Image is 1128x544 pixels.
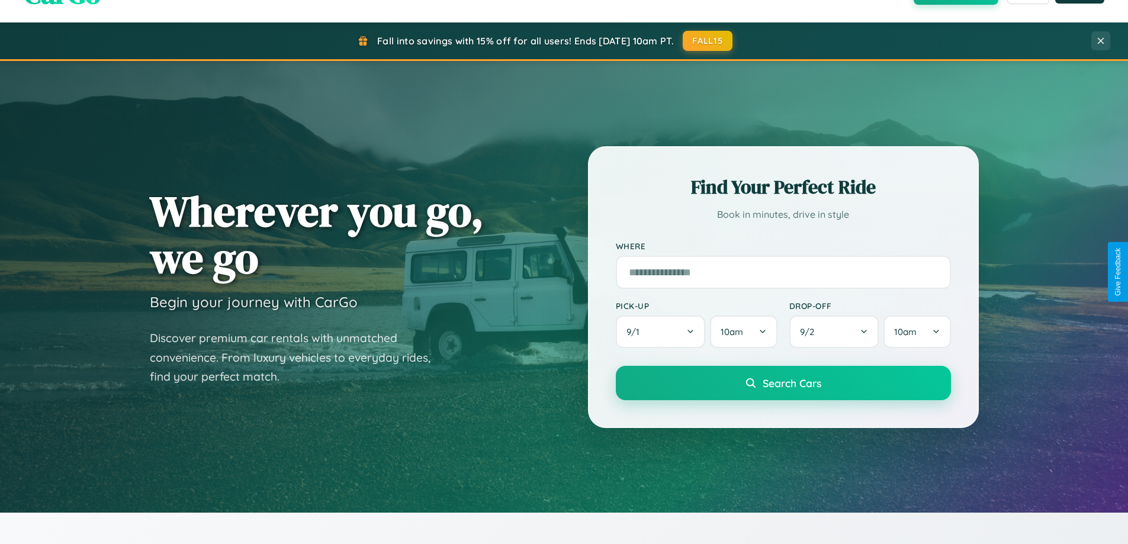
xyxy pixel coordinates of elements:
span: Fall into savings with 15% off for all users! Ends [DATE] 10am PT. [377,35,674,47]
div: Give Feedback [1114,248,1122,296]
span: 10am [721,326,743,337]
button: 9/2 [789,316,879,348]
button: 10am [710,316,777,348]
p: Book in minutes, drive in style [616,206,951,223]
label: Pick-up [616,301,777,311]
h3: Begin your journey with CarGo [150,293,358,311]
span: 9 / 1 [626,326,645,337]
label: Drop-off [789,301,951,311]
button: 10am [883,316,950,348]
h1: Wherever you go, we go [150,188,484,281]
label: Where [616,241,951,251]
span: Search Cars [763,376,821,390]
span: 9 / 2 [800,326,820,337]
h2: Find Your Perfect Ride [616,174,951,200]
span: 10am [894,326,917,337]
p: Discover premium car rentals with unmatched convenience. From luxury vehicles to everyday rides, ... [150,329,446,387]
button: 9/1 [616,316,706,348]
button: Search Cars [616,366,951,400]
button: FALL15 [683,31,732,51]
